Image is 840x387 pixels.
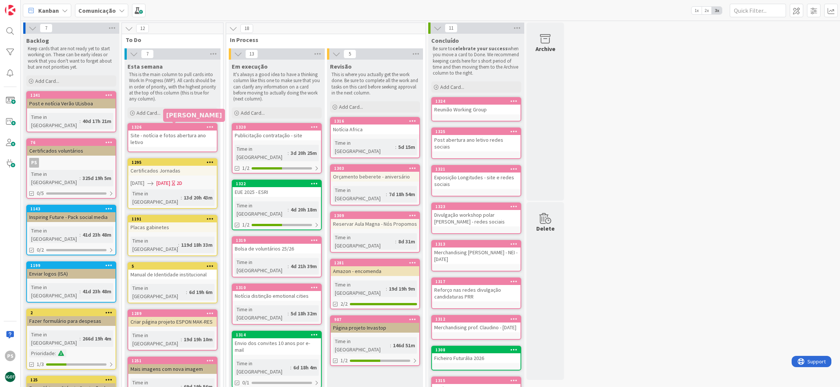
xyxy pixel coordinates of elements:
div: Time in [GEOGRAPHIC_DATA] [130,189,181,206]
div: 1317Reforço nas redes divulgação candidaturas PRR [432,278,520,301]
div: Merchandising prof. Claudino - [DATE] [432,322,520,332]
div: 1295 [132,160,217,165]
span: : [178,241,179,249]
span: : [386,190,387,198]
div: 2D [177,179,182,187]
div: Reforço nas redes divulgação candidaturas PRR [432,285,520,301]
div: Certificados Jornadas [128,166,217,175]
span: Add Card... [35,78,59,84]
div: Notícia Africa [331,124,419,134]
div: Reservar Aula Magna - Nós Propomos [331,219,419,229]
div: 1199 [30,263,115,268]
span: : [181,193,182,202]
div: Site - notícia e fotos abertura ano letivo [128,130,217,147]
div: 1281 [334,260,419,265]
div: 1303Orçamento beberete - aniversário [331,165,419,181]
div: 5d 15m [396,143,417,151]
div: 1312Merchandising prof. Claudino - [DATE] [432,316,520,332]
span: Esta semana [127,63,163,70]
span: 13 [245,49,258,58]
div: 1325 [435,129,520,134]
div: Archive [535,44,555,53]
div: Time in [GEOGRAPHIC_DATA] [333,139,395,155]
div: 5Manual de Identidade institucional [128,263,217,279]
div: 5d 18h 32m [289,309,319,318]
span: 1x [691,7,702,14]
span: Support [16,1,34,10]
div: 125 [30,377,115,382]
div: 125 [27,376,115,383]
div: 1281 [331,259,419,266]
div: 1312 [435,316,520,322]
div: Bolsa de voluntários 25/26 [232,244,321,253]
div: Merchandising [PERSON_NAME] - NEI - [DATE] [432,247,520,264]
div: 1309 [331,212,419,219]
div: 1316Notícia Africa [331,118,419,134]
div: 266d 19h 4m [81,334,113,343]
span: : [288,205,289,214]
span: 2/2 [340,300,348,308]
div: Mais imagens com nova imagem [128,364,217,374]
div: 1324Reunião Working Group [432,98,520,114]
span: : [181,335,182,343]
div: Placas gabinetes [128,222,217,232]
div: 1324 [435,99,520,104]
div: Exposição Longitudes - site e redes sociais [432,172,520,189]
div: Enviar logos (ISA) [27,269,115,279]
div: 1321 [432,166,520,172]
img: Visit kanbanzone.com [5,5,15,15]
div: 1313 [435,241,520,247]
div: 1199 [27,262,115,269]
div: 1314 [236,332,321,337]
span: Em execução [232,63,268,70]
div: 987 [331,316,419,323]
div: 1321 [435,166,520,172]
div: 1281Amazon - encomenda [331,259,419,276]
div: 1325 [432,128,520,135]
div: PS [5,351,15,361]
span: 5 [343,49,356,58]
span: 1/2 [242,164,249,172]
div: 1295 [128,159,217,166]
div: Time in [GEOGRAPHIC_DATA] [235,145,288,161]
div: 1313 [432,241,520,247]
div: 1314Envio dos convites 10 anos por e-mail [232,331,321,355]
span: 0/2 [37,246,44,254]
span: 12 [136,24,149,33]
div: 1289 [132,311,217,316]
p: Be sure to when you move a card to Done. We recommend keeping cards here for s short period of ti... [433,46,520,76]
span: : [395,237,396,246]
div: 3d 20h 25m [289,149,319,157]
div: Time in [GEOGRAPHIC_DATA] [29,113,79,129]
div: 7d 18h 54m [387,190,417,198]
div: 76Certificados voluntários [27,139,115,156]
div: Delete [536,224,555,233]
div: 1317 [435,279,520,284]
div: PS [27,158,115,168]
span: : [79,117,81,125]
div: Time in [GEOGRAPHIC_DATA] [333,186,386,202]
div: 1317 [432,278,520,285]
div: 4d 20h 18m [289,205,319,214]
div: Time in [GEOGRAPHIC_DATA] [235,258,288,274]
div: 1320 [236,124,321,130]
span: : [186,288,187,296]
div: Time in [GEOGRAPHIC_DATA] [130,284,186,300]
p: Keep cards that are not ready yet to start working on. These can be early ideas or work that you ... [28,46,115,70]
span: : [288,262,289,270]
span: 1/2 [242,221,249,229]
div: Time in [GEOGRAPHIC_DATA] [333,233,395,250]
div: 1323Divulgação workshop polar [PERSON_NAME] - redes sociais [432,203,520,226]
div: 1319 [232,237,321,244]
div: 1295Certificados Jornadas [128,159,217,175]
div: Time in [GEOGRAPHIC_DATA] [333,280,386,297]
div: 987 [334,317,419,322]
span: 11 [445,24,457,33]
div: 1314 [232,331,321,338]
span: Add Card... [241,109,265,116]
div: Manual de Identidade institucional [128,270,217,279]
span: : [290,363,291,372]
div: 1241Post e notícia Verão ULisboa [27,92,115,108]
div: 1191 [132,216,217,222]
div: 2 [27,309,115,316]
